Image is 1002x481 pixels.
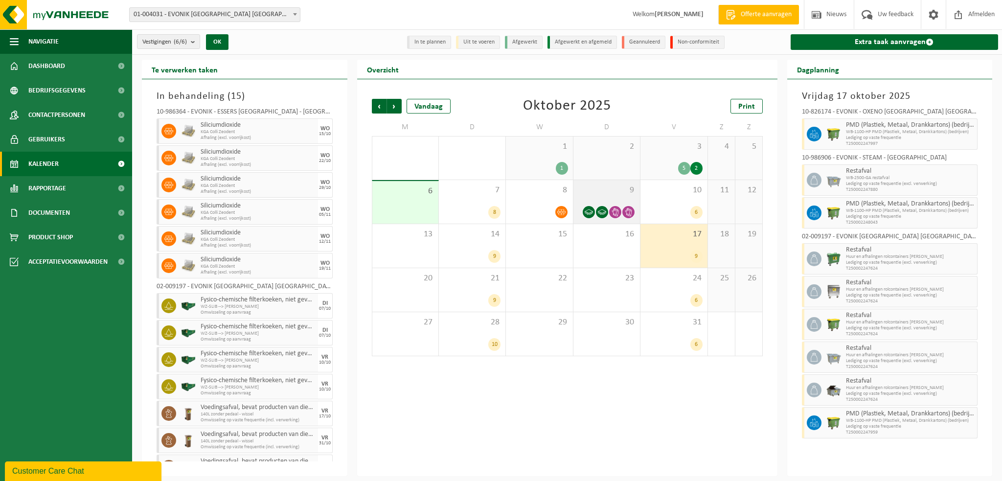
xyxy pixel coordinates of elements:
[201,183,316,189] span: KGA Colli Zeodent
[740,185,757,196] span: 12
[201,331,316,337] span: WZ-SLIB --> [PERSON_NAME]
[846,325,975,331] span: Lediging op vaste frequentie (excl. verwerking)
[201,385,316,390] span: WZ-SLIB --> [PERSON_NAME]
[201,390,316,396] span: Omwisseling op aanvraag
[645,317,702,328] span: 31
[578,273,635,284] span: 23
[826,206,841,220] img: WB-1100-HPE-GN-50
[129,7,300,22] span: 01-004031 - EVONIK ANTWERPEN NV - ANTWERPEN
[28,250,108,274] span: Acceptatievoorwaarden
[690,338,703,351] div: 6
[846,167,975,175] span: Restafval
[708,118,735,136] td: Z
[319,360,331,365] div: 10/10
[846,331,975,337] span: T250002247624
[319,441,331,446] div: 31/10
[181,325,196,340] img: HK-XS-16-GN-00
[826,252,841,266] img: WB-0660-HPE-GN-01
[320,260,330,266] div: WO
[826,415,841,430] img: WB-1100-HPE-GN-50
[201,216,316,222] span: Afhaling (excl. voorrijkost)
[201,189,316,195] span: Afhaling (excl. voorrijkost)
[201,210,316,216] span: KGA Colli Zeodent
[645,229,702,240] span: 17
[578,317,635,328] span: 30
[181,258,196,273] img: LP-PA-00000-WDN-11
[690,206,703,219] div: 6
[846,430,975,435] span: T250002247959
[320,153,330,159] div: WO
[157,109,333,118] div: 10-986364 - EVONIK - ESSERS [GEOGRAPHIC_DATA] - [GEOGRAPHIC_DATA]
[201,304,316,310] span: WZ-SLIB --> [PERSON_NAME]
[846,344,975,352] span: Restafval
[201,404,316,412] span: Voedingsafval, bevat producten van dierlijke oorsprong, onverpakt, categorie 3
[206,34,228,50] button: OK
[802,155,978,164] div: 10-986906 - EVONIK - STEAM - [GEOGRAPHIC_DATA]
[846,220,975,226] span: T250002248043
[201,431,316,438] span: Voedingsafval, bevat producten van dierlijke oorsprong, onverpakt, categorie 3
[320,180,330,185] div: WO
[511,317,568,328] span: 29
[573,118,640,136] td: D
[444,273,501,284] span: 21
[713,229,730,240] span: 18
[511,185,568,196] span: 8
[372,118,439,136] td: M
[319,266,331,271] div: 19/11
[740,229,757,240] span: 19
[846,287,975,293] span: Huur en afhalingen rolcontainers [PERSON_NAME]
[201,350,316,358] span: Fysico-chemische filterkoeken, niet gevaarlijk
[181,231,196,246] img: LP-PA-00000-WDN-11
[556,162,568,175] div: 1
[718,5,799,24] a: Offerte aanvragen
[201,438,316,444] span: 140L zonder pedaal - wissel
[320,126,330,132] div: WO
[357,60,409,79] h2: Overzicht
[201,337,316,343] span: Omwisseling op aanvraag
[201,148,316,156] span: Siliciumdioxide
[28,152,59,176] span: Kalender
[846,187,975,193] span: T250002247880
[846,214,975,220] span: Lediging op vaste frequentie
[321,435,328,441] div: VR
[488,294,501,307] div: 9
[846,279,975,287] span: Restafval
[846,200,975,208] span: PMD (Plastiek, Metaal, Drankkartons) (bedrijven)
[787,60,849,79] h2: Dagplanning
[181,298,196,313] img: HK-XS-16-GN-00
[846,260,975,266] span: Lediging op vaste frequentie (excl. verwerking)
[846,364,975,370] span: T250002247624
[319,185,331,190] div: 29/10
[690,250,703,263] div: 9
[713,185,730,196] span: 11
[846,377,975,385] span: Restafval
[730,99,763,114] a: Print
[201,243,316,249] span: Afhaling (excl. voorrijkost)
[319,306,331,311] div: 07/10
[511,273,568,284] span: 22
[377,229,433,240] span: 13
[578,229,635,240] span: 16
[846,293,975,298] span: Lediging op vaste frequentie (excl. verwerking)
[201,135,316,141] span: Afhaling (excl. voorrijkost)
[28,225,73,250] span: Product Shop
[377,317,433,328] span: 27
[846,129,975,135] span: WB-1100-HP PMD (Plastiek, Metaal, Drankkartons) (bedrijven)
[181,352,196,367] img: HK-XS-16-GN-00
[506,118,573,136] td: W
[321,408,328,414] div: VR
[645,141,702,152] span: 3
[157,89,333,104] h3: In behandeling ( )
[322,300,328,306] div: DI
[511,141,568,152] span: 1
[181,205,196,219] img: LP-PA-00000-WDN-11
[372,99,387,114] span: Vorige
[181,178,196,192] img: LP-PA-00000-WDN-11
[802,109,978,118] div: 10-826174 - EVONIK - OXENO [GEOGRAPHIC_DATA] [GEOGRAPHIC_DATA] - [GEOGRAPHIC_DATA]
[846,298,975,304] span: T250002247624
[319,132,331,137] div: 15/10
[578,185,635,196] span: 9
[320,206,330,212] div: WO
[846,246,975,254] span: Restafval
[846,358,975,364] span: Lediging op vaste frequentie (excl. verwerking)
